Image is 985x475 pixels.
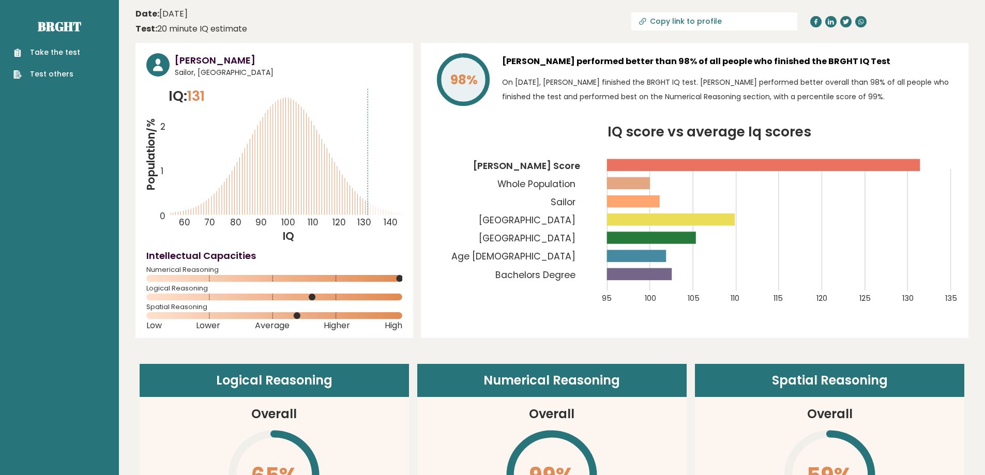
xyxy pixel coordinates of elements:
[146,286,402,290] span: Logical Reasoning
[160,210,165,222] tspan: 0
[450,71,478,89] tspan: 98%
[255,324,290,328] span: Average
[281,216,295,228] tspan: 100
[135,8,188,20] time: [DATE]
[495,269,575,281] tspan: Bachelors Degree
[479,214,575,226] tspan: [GEOGRAPHIC_DATA]
[13,47,80,58] a: Take the test
[602,293,612,303] tspan: 95
[308,216,319,228] tspan: 110
[255,216,267,228] tspan: 90
[497,178,575,190] tspan: Whole Population
[473,160,580,172] tspan: [PERSON_NAME] Score
[479,233,575,245] tspan: [GEOGRAPHIC_DATA]
[774,293,783,303] tspan: 115
[817,293,828,303] tspan: 120
[417,364,687,397] header: Numerical Reasoning
[807,405,853,423] h3: Overall
[529,405,574,423] h3: Overall
[502,75,958,104] p: On [DATE], [PERSON_NAME] finished the BRGHT IQ test. [PERSON_NAME] performed better overall than ...
[140,364,409,397] header: Logical Reasoning
[146,305,402,309] span: Spatial Reasoning
[175,67,402,78] span: Sailor, [GEOGRAPHIC_DATA]
[38,18,81,35] a: Brght
[161,165,163,177] tspan: 1
[451,251,575,263] tspan: Age [DEMOGRAPHIC_DATA]
[179,216,190,228] tspan: 60
[146,324,162,328] span: Low
[358,216,372,228] tspan: 130
[283,229,295,243] tspan: IQ
[146,268,402,272] span: Numerical Reasoning
[146,249,402,263] h4: Intellectual Capacities
[384,216,398,228] tspan: 140
[135,23,247,35] div: 20 minute IQ estimate
[135,23,157,35] b: Test:
[731,293,739,303] tspan: 110
[175,53,402,67] h3: [PERSON_NAME]
[169,86,205,106] p: IQ:
[551,196,575,208] tspan: Sailor
[502,53,958,70] h3: [PERSON_NAME] performed better than 98% of all people who finished the BRGHT IQ Test
[946,293,958,303] tspan: 135
[251,405,297,423] h3: Overall
[204,216,215,228] tspan: 70
[903,293,914,303] tspan: 130
[160,121,165,133] tspan: 2
[385,324,402,328] span: High
[332,216,346,228] tspan: 120
[645,293,656,303] tspan: 100
[144,118,158,191] tspan: Population/%
[324,324,350,328] span: Higher
[187,86,205,105] span: 131
[196,324,220,328] span: Lower
[230,216,241,228] tspan: 80
[135,8,159,20] b: Date:
[695,364,964,397] header: Spatial Reasoning
[608,122,811,141] tspan: IQ score vs average Iq scores
[860,293,871,303] tspan: 125
[688,293,700,303] tspan: 105
[13,69,80,80] a: Test others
